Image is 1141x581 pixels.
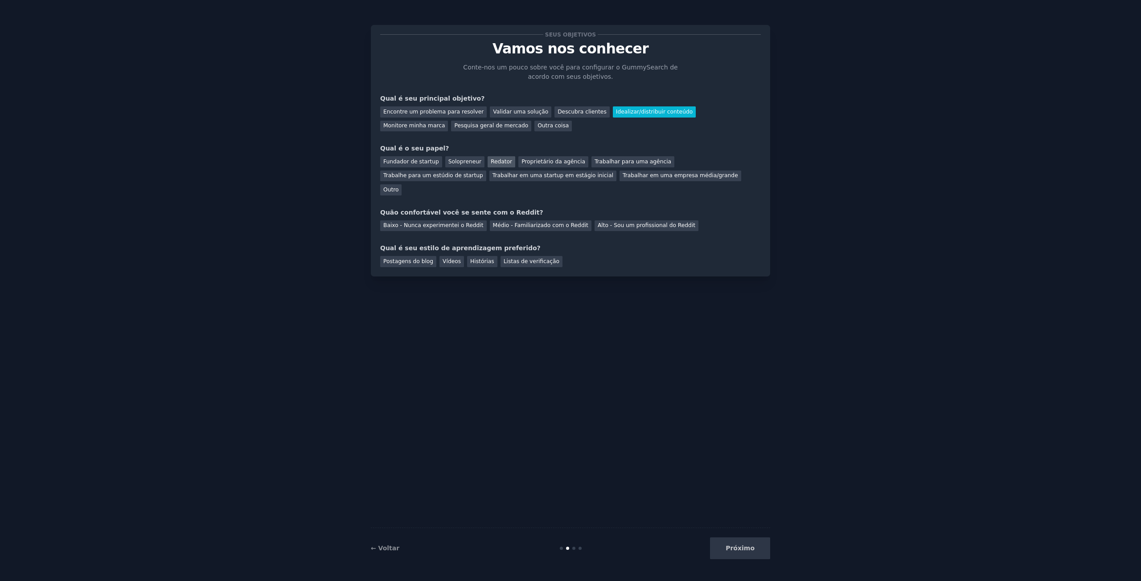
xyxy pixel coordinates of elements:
font: Histórias [470,258,494,264]
font: Outra coisa [538,122,569,129]
font: Trabalhar em uma startup em estágio inicial [493,172,613,179]
font: Validar uma solução [493,109,548,115]
font: Vídeos [443,258,461,264]
font: Descubra clientes [558,109,607,115]
font: Redator [491,158,512,165]
font: Baixo - Nunca experimentei o Reddit [383,222,484,228]
font: Qual é seu estilo de aprendizagem preferido? [380,244,541,252]
font: Alto - Sou um profissional do Reddit [598,222,695,228]
font: Postagens do blog [383,258,433,264]
font: Encontre um problema para resolver [383,109,484,115]
font: Proprietário da agência [521,158,585,165]
font: Conte-nos um pouco sobre você para configurar o GummySearch de acordo com seus objetivos. [463,64,677,80]
font: Monitore minha marca [383,122,445,129]
font: Idealizar/distribuir conteúdo [616,109,693,115]
font: Trabalhar para uma agência [595,158,671,165]
font: Pesquisa geral de mercado [454,122,528,129]
font: Trabalhar em uma empresa média/grande [623,172,738,179]
font: Quão confortável você se sente com o Reddit? [380,209,543,216]
font: Seus objetivos [545,32,596,38]
font: Qual é seu principal objetivo? [380,95,484,102]
font: Qual é o seu papel? [380,145,449,152]
font: Fundador de startup [383,158,439,165]
a: ← Voltar [371,544,399,552]
font: Outro [383,187,398,193]
font: Trabalhe para um estúdio de startup [383,172,483,179]
font: Vamos nos conhecer [493,41,648,57]
font: Médio - Familiarizado com o Reddit [493,222,588,228]
font: Listas de verificação [504,258,559,264]
font: Solopreneur [448,158,481,165]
